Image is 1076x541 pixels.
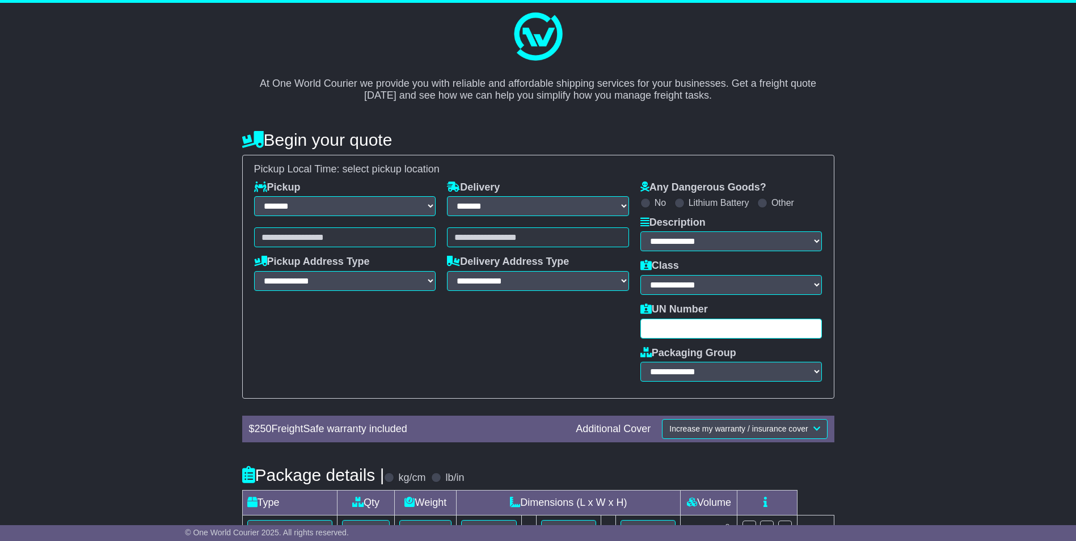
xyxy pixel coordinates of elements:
[640,347,736,360] label: Packaging Group
[254,181,301,194] label: Pickup
[242,466,385,484] h4: Package details |
[255,423,272,434] span: 250
[640,260,679,272] label: Class
[640,181,766,194] label: Any Dangerous Goods?
[254,256,370,268] label: Pickup Address Type
[509,9,566,65] img: One World Courier Logo - great freight rates
[640,303,708,316] label: UN Number
[445,472,464,484] label: lb/in
[669,424,808,433] span: Increase my warranty / insurance cover
[689,524,714,535] span: 0.000
[570,423,656,436] div: Additional Cover
[662,419,827,439] button: Increase my warranty / insurance cover
[242,491,337,515] td: Type
[395,491,457,515] td: Weight
[242,130,834,149] h4: Begin your quote
[343,163,440,175] span: select pickup location
[771,197,794,208] label: Other
[185,528,349,537] span: © One World Courier 2025. All rights reserved.
[254,65,823,102] p: At One World Courier we provide you with reliable and affordable shipping services for your busin...
[447,256,569,268] label: Delivery Address Type
[655,197,666,208] label: No
[725,522,730,531] sup: 3
[337,491,395,515] td: Qty
[447,181,500,194] label: Delivery
[640,217,706,229] label: Description
[243,423,571,436] div: $ FreightSafe warranty included
[689,197,749,208] label: Lithium Battery
[717,524,730,535] span: m
[681,491,737,515] td: Volume
[398,472,425,484] label: kg/cm
[248,163,828,176] div: Pickup Local Time:
[457,491,681,515] td: Dimensions (L x W x H)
